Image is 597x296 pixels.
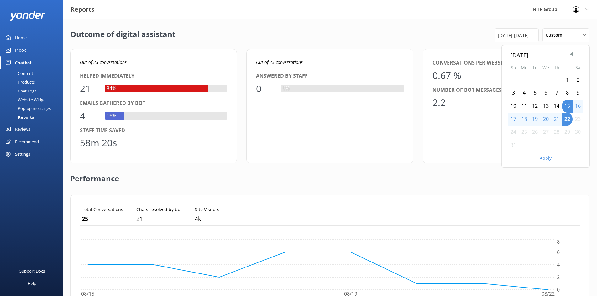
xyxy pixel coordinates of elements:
[540,86,551,100] div: Wed Aug 06 2025
[105,112,118,120] div: 16%
[4,95,63,104] a: Website Widget
[136,206,182,213] p: Chats resolved by bot
[508,126,519,139] div: Sun Aug 24 2025
[508,139,519,152] div: Sun Aug 31 2025
[70,163,119,188] h2: Performance
[80,135,117,150] div: 58m 20s
[511,65,516,70] abbr: Sunday
[4,78,63,86] a: Products
[4,104,63,113] a: Pop-up messages
[105,85,118,93] div: 84%
[71,4,94,14] h3: Reports
[82,214,123,223] p: 25
[80,72,227,80] div: Helped immediately
[80,99,227,107] div: Emails gathered by bot
[511,50,581,60] div: [DATE]
[28,277,36,290] div: Help
[256,81,275,96] div: 0
[15,135,39,148] div: Recommend
[557,261,560,268] tspan: 4
[540,113,551,126] div: Wed Aug 20 2025
[554,65,559,70] abbr: Thursday
[19,265,45,277] div: Support Docs
[532,65,538,70] abbr: Tuesday
[573,74,583,87] div: Sat Aug 02 2025
[4,69,33,78] div: Content
[530,86,540,100] div: Tue Aug 05 2025
[432,95,451,110] div: 2.2
[519,86,530,100] div: Mon Aug 04 2025
[573,126,583,139] div: Sat Aug 30 2025
[551,100,562,113] div: Thu Aug 14 2025
[519,126,530,139] div: Mon Aug 25 2025
[521,65,527,70] abbr: Monday
[557,274,560,281] tspan: 2
[80,127,227,135] div: Staff time saved
[256,72,403,80] div: Answered by staff
[80,81,99,96] div: 21
[70,28,175,42] h2: Outcome of digital assistant
[562,113,573,126] div: Fri Aug 22 2025
[195,214,219,223] p: 3,710
[4,86,63,95] a: Chat Logs
[573,86,583,100] div: Sat Aug 09 2025
[540,100,551,113] div: Wed Aug 13 2025
[519,100,530,113] div: Mon Aug 11 2025
[508,86,519,100] div: Sun Aug 03 2025
[508,113,519,126] div: Sun Aug 17 2025
[575,65,580,70] abbr: Saturday
[498,32,529,39] span: [DATE] - [DATE]
[4,69,63,78] a: Content
[15,44,26,56] div: Inbox
[508,100,519,113] div: Sun Aug 10 2025
[540,156,552,160] button: Apply
[4,86,36,95] div: Chat Logs
[432,86,580,94] div: Number of bot messages per conversation (avg.)
[281,85,291,93] div: 0%
[519,113,530,126] div: Mon Aug 18 2025
[530,126,540,139] div: Tue Aug 26 2025
[530,113,540,126] div: Tue Aug 19 2025
[546,32,566,39] span: Custom
[542,65,549,70] abbr: Wednesday
[540,126,551,139] div: Wed Aug 27 2025
[15,148,30,160] div: Settings
[562,100,573,113] div: Fri Aug 15 2025
[256,59,303,65] i: Out of 25 conversations
[80,59,127,65] i: Out of 25 conversations
[15,31,27,44] div: Home
[551,113,562,126] div: Thu Aug 21 2025
[573,100,583,113] div: Sat Aug 16 2025
[530,100,540,113] div: Tue Aug 12 2025
[4,113,63,122] a: Reports
[557,249,560,256] tspan: 6
[562,74,573,87] div: Fri Aug 01 2025
[80,108,99,123] div: 4
[15,56,32,69] div: Chatbot
[432,68,461,83] div: 0.67 %
[4,113,34,122] div: Reports
[562,86,573,100] div: Fri Aug 08 2025
[4,104,51,113] div: Pop-up messages
[557,239,560,246] tspan: 8
[551,86,562,100] div: Thu Aug 07 2025
[15,123,30,135] div: Reviews
[9,11,45,21] img: yonder-white-logo.png
[568,51,574,57] span: Previous Month
[82,206,123,213] p: Total Conversations
[557,286,560,293] tspan: 0
[4,95,47,104] div: Website Widget
[195,206,219,213] p: Site Visitors
[562,126,573,139] div: Fri Aug 29 2025
[432,59,580,67] div: Conversations per website visitor
[565,65,569,70] abbr: Friday
[551,126,562,139] div: Thu Aug 28 2025
[4,78,35,86] div: Products
[136,214,182,223] p: 21
[573,113,583,126] div: Sat Aug 23 2025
